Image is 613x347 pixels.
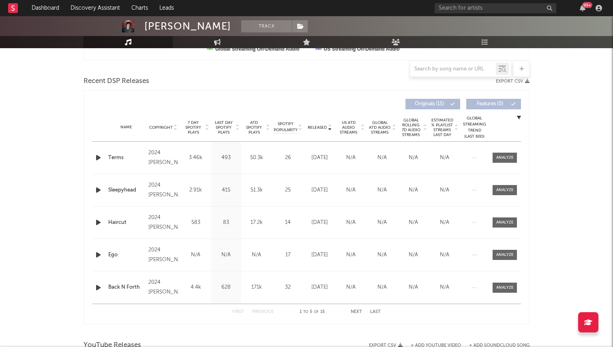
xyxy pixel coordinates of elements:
[431,118,453,137] span: Estimated % Playlist Streams Last Day
[303,310,308,314] span: to
[580,5,585,11] button: 99+
[400,251,427,259] div: N/A
[290,307,334,317] div: 1 5 15
[182,219,209,227] div: 583
[149,125,173,130] span: Copyright
[84,77,149,86] span: Recent DSP Releases
[232,310,244,314] button: First
[400,186,427,194] div: N/A
[314,310,319,314] span: of
[431,154,458,162] div: N/A
[462,115,487,140] div: Global Streaming Trend (Last 60D)
[337,120,360,135] span: US ATD Audio Streams
[148,181,178,200] div: 2024 [PERSON_NAME]
[274,121,298,133] span: Spotify Popularity
[274,154,302,162] div: 26
[213,283,239,292] div: 628
[252,310,274,314] button: Previous
[306,283,333,292] div: [DATE]
[472,102,509,106] span: Features ( 0 )
[241,20,292,32] button: Track
[411,102,448,106] span: Originals ( 15 )
[182,283,209,292] div: 4.4k
[213,120,234,135] span: Last Day Spotify Plays
[337,283,364,292] div: N/A
[274,251,302,259] div: 17
[369,186,396,194] div: N/A
[337,154,364,162] div: N/A
[466,99,521,109] button: Features(0)
[182,186,209,194] div: 2.91k
[431,219,458,227] div: N/A
[410,66,496,72] input: Search by song name or URL
[405,99,460,109] button: Originals(15)
[369,251,396,259] div: N/A
[370,310,381,314] button: Last
[369,120,391,135] span: Global ATD Audio Streams
[108,154,144,162] a: Terms
[243,283,270,292] div: 171k
[182,154,209,162] div: 3.46k
[306,186,333,194] div: [DATE]
[215,46,300,52] text: Global Streaming On-Demand Audio
[148,278,178,297] div: 2024 [PERSON_NAME]
[274,283,302,292] div: 32
[213,154,239,162] div: 493
[582,2,592,8] div: 99 +
[182,120,204,135] span: 7 Day Spotify Plays
[243,186,270,194] div: 51.3k
[213,219,239,227] div: 83
[243,120,265,135] span: ATD Spotify Plays
[351,310,362,314] button: Next
[243,251,270,259] div: N/A
[337,219,364,227] div: N/A
[108,251,144,259] a: Ego
[435,3,556,13] input: Search for artists
[337,251,364,259] div: N/A
[108,124,144,130] div: Name
[213,251,239,259] div: N/A
[369,219,396,227] div: N/A
[400,154,427,162] div: N/A
[306,154,333,162] div: [DATE]
[213,186,239,194] div: 415
[308,125,327,130] span: Released
[148,148,178,168] div: 2024 [PERSON_NAME]
[431,283,458,292] div: N/A
[108,186,144,194] a: Sleepyhead
[324,46,400,52] text: US Streaming On-Demand Audio
[144,20,231,32] div: [PERSON_NAME]
[108,219,144,227] a: Haircut
[274,219,302,227] div: 14
[400,219,427,227] div: N/A
[369,154,396,162] div: N/A
[148,213,178,232] div: 2024 [PERSON_NAME]
[108,283,144,292] a: Back N Forth
[431,186,458,194] div: N/A
[182,251,209,259] div: N/A
[243,219,270,227] div: 17.2k
[496,79,529,84] button: Export CSV
[400,118,422,137] span: Global Rolling 7D Audio Streams
[369,283,396,292] div: N/A
[306,219,333,227] div: [DATE]
[431,251,458,259] div: N/A
[274,186,302,194] div: 25
[243,154,270,162] div: 50.3k
[306,251,333,259] div: [DATE]
[337,186,364,194] div: N/A
[148,245,178,265] div: 2024 [PERSON_NAME]
[400,283,427,292] div: N/A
